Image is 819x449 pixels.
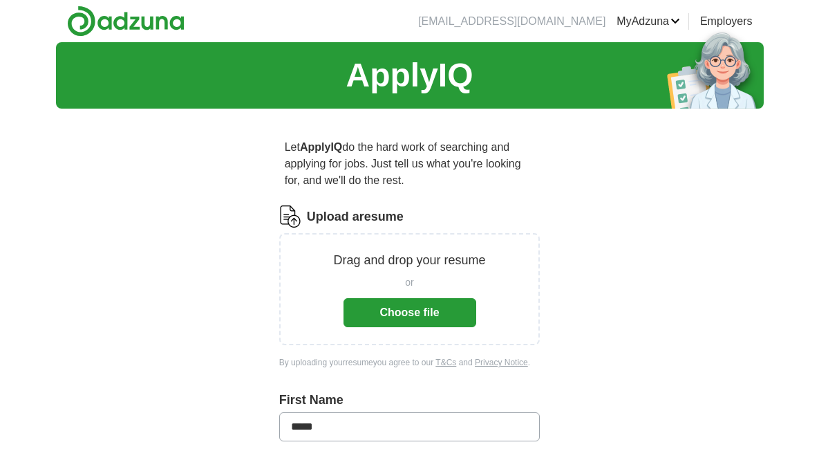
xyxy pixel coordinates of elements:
li: [EMAIL_ADDRESS][DOMAIN_NAME] [418,13,605,30]
a: Privacy Notice [475,358,528,367]
h1: ApplyIQ [346,51,473,100]
label: First Name [279,391,540,410]
div: By uploading your resume you agree to our and . [279,356,540,369]
a: MyAdzuna [616,13,680,30]
a: T&Cs [435,358,456,367]
img: Adzuna logo [67,6,185,37]
p: Drag and drop your resume [333,251,485,270]
label: Upload a resume [307,208,404,226]
img: CV Icon [279,205,301,228]
button: Choose file [343,298,476,327]
strong: ApplyIQ [300,141,342,153]
span: or [405,275,413,290]
p: Let do the hard work of searching and applying for jobs. Just tell us what you're looking for, an... [279,134,540,194]
a: Employers [700,13,753,30]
